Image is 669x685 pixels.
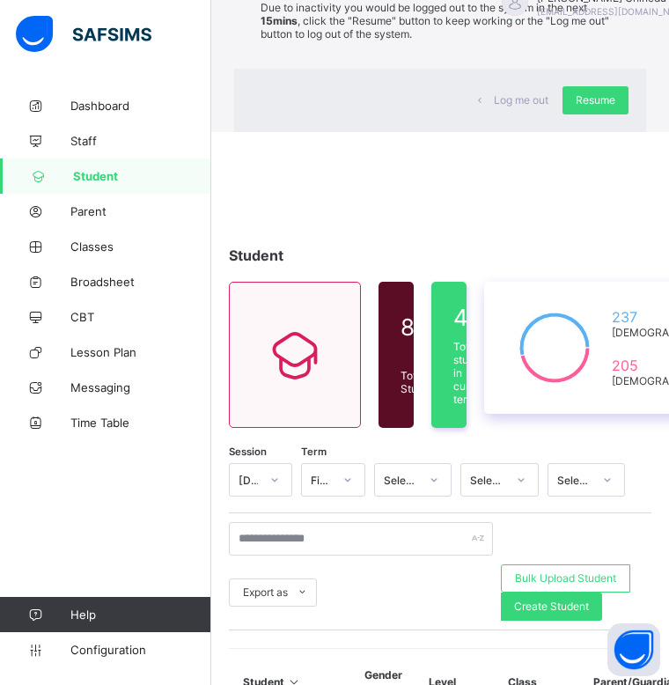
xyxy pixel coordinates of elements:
[301,446,327,458] span: Term
[470,473,506,486] div: Select class level
[494,93,548,107] span: Log me out
[384,473,420,486] div: Select class section
[70,608,210,622] span: Help
[229,247,283,264] span: Student
[70,643,210,657] span: Configuration
[396,365,447,400] div: Total Student
[453,304,497,331] span: 442
[70,275,211,289] span: Broadsheet
[70,345,211,359] span: Lesson Plan
[453,340,497,406] span: Total students in current term
[515,571,616,585] span: Bulk Upload Student
[73,169,211,183] span: Student
[243,586,288,599] span: Export as
[311,473,332,486] div: First Term
[261,14,298,27] strong: 15mins
[607,623,660,676] button: Open asap
[70,416,211,430] span: Time Table
[70,134,211,148] span: Staff
[70,204,211,218] span: Parent
[576,93,615,107] span: Resume
[70,99,211,113] span: Dashboard
[401,313,443,341] span: 856
[557,473,593,486] div: Select status
[70,380,211,394] span: Messaging
[514,600,589,613] span: Create Student
[70,239,211,254] span: Classes
[261,1,620,41] p: Due to inactivity you would be logged out to the system in the next , click the "Resume" button t...
[239,473,260,486] div: [DATE]-[DATE]
[229,446,267,458] span: Session
[16,16,151,53] img: safsims
[70,310,211,324] span: CBT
